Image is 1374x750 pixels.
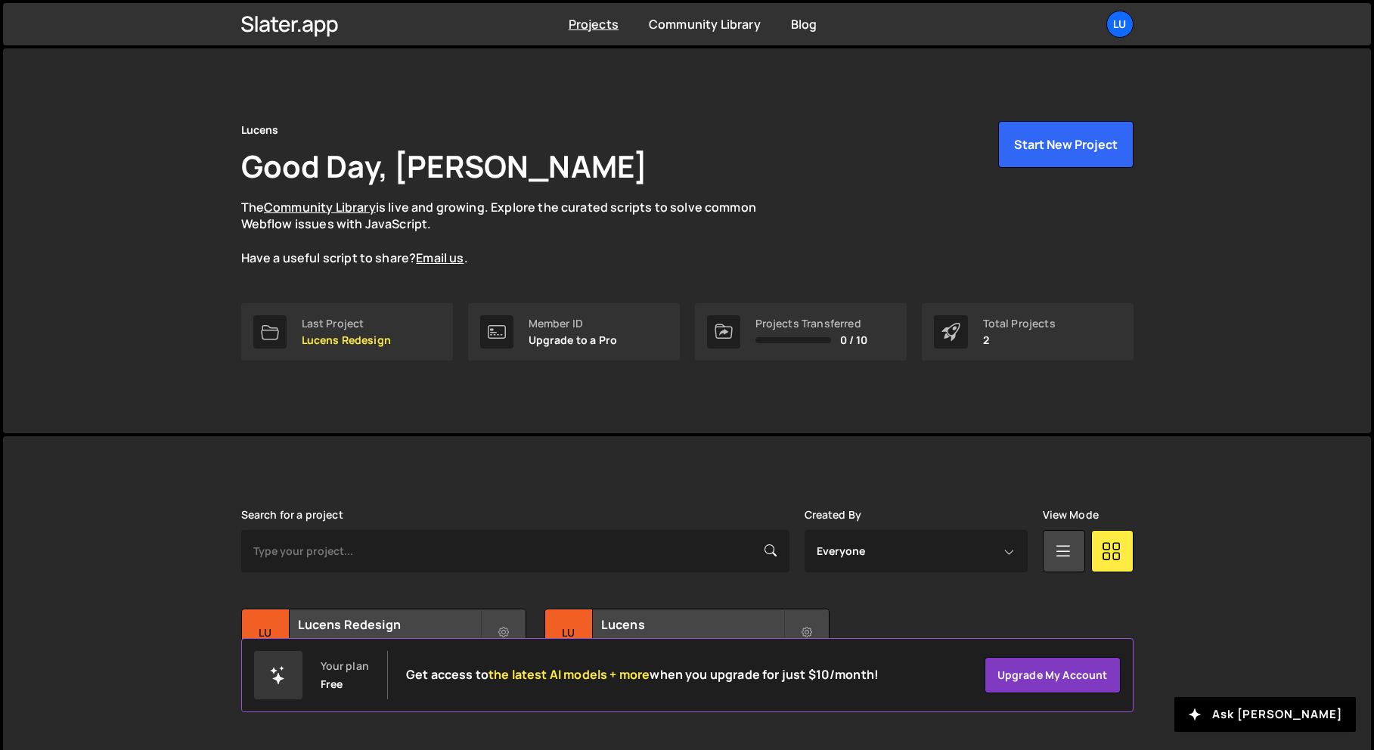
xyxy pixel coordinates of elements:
[840,334,868,346] span: 0 / 10
[242,609,290,657] div: Lu
[241,609,526,703] a: Lu Lucens Redesign Created by [PERSON_NAME] 5 pages, last updated by [PERSON_NAME] [DATE]
[1174,697,1356,732] button: Ask [PERSON_NAME]
[998,121,1134,168] button: Start New Project
[545,609,593,657] div: Lu
[406,668,879,682] h2: Get access to when you upgrade for just $10/month!
[529,318,618,330] div: Member ID
[1106,11,1134,38] a: Lu
[983,318,1056,330] div: Total Projects
[264,199,376,215] a: Community Library
[302,318,391,330] div: Last Project
[529,334,618,346] p: Upgrade to a Pro
[298,616,480,633] h2: Lucens Redesign
[983,334,1056,346] p: 2
[241,145,648,187] h1: Good Day, [PERSON_NAME]
[544,609,830,703] a: Lu Lucens Created by [PERSON_NAME] 25 pages, last updated by [PERSON_NAME] over [DATE]
[241,121,279,139] div: Lucens
[302,334,391,346] p: Lucens Redesign
[488,666,650,683] span: the latest AI models + more
[416,249,464,266] a: Email us
[755,318,868,330] div: Projects Transferred
[321,678,343,690] div: Free
[649,16,761,33] a: Community Library
[241,303,453,361] a: Last Project Lucens Redesign
[241,509,343,521] label: Search for a project
[298,637,480,649] small: Created by [PERSON_NAME]
[241,199,786,267] p: The is live and growing. Explore the curated scripts to solve common Webflow issues with JavaScri...
[805,509,862,521] label: Created By
[241,530,789,572] input: Type your project...
[601,637,783,649] small: Created by [PERSON_NAME]
[791,16,817,33] a: Blog
[1043,509,1099,521] label: View Mode
[569,16,619,33] a: Projects
[321,660,369,672] div: Your plan
[985,657,1121,693] a: Upgrade my account
[601,616,783,633] h2: Lucens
